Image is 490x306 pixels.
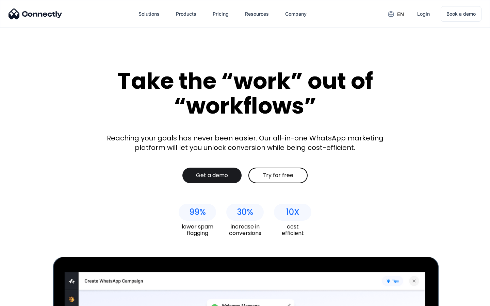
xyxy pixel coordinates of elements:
[189,207,206,217] div: 99%
[138,9,160,19] div: Solutions
[286,207,299,217] div: 10X
[263,172,293,179] div: Try for free
[285,9,307,19] div: Company
[441,6,481,22] a: Book a demo
[92,69,398,118] div: Take the “work” out of “workflows”
[213,9,229,19] div: Pricing
[7,294,41,304] aside: Language selected: English
[176,9,196,19] div: Products
[237,207,253,217] div: 30%
[397,10,404,19] div: en
[248,168,308,183] a: Try for free
[179,223,216,236] div: lower spam flagging
[102,133,388,152] div: Reaching your goals has never been easier. Our all-in-one WhatsApp marketing platform will let yo...
[196,172,228,179] div: Get a demo
[274,223,311,236] div: cost efficient
[226,223,264,236] div: increase in conversions
[9,8,62,19] img: Connectly Logo
[182,168,242,183] a: Get a demo
[417,9,430,19] div: Login
[245,9,269,19] div: Resources
[412,6,435,22] a: Login
[207,6,234,22] a: Pricing
[14,294,41,304] ul: Language list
